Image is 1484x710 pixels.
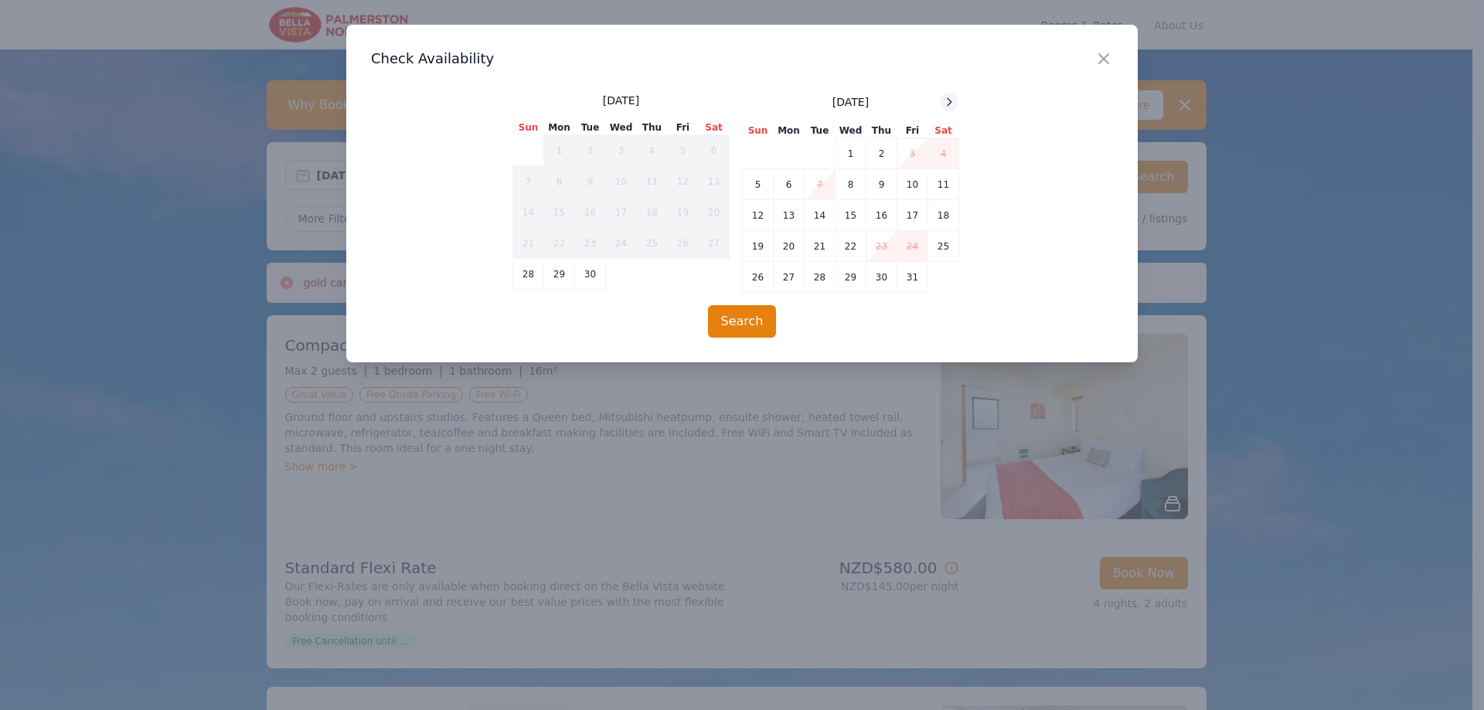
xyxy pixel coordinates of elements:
[836,262,866,293] td: 29
[606,135,637,166] td: 3
[668,166,699,197] td: 12
[699,228,730,259] td: 27
[575,197,606,228] td: 16
[544,228,575,259] td: 22
[774,124,805,138] th: Mon
[606,197,637,228] td: 17
[544,197,575,228] td: 15
[836,124,866,138] th: Wed
[544,259,575,290] td: 29
[836,231,866,262] td: 22
[637,135,668,166] td: 4
[544,121,575,135] th: Mon
[575,259,606,290] td: 30
[897,138,928,169] td: 3
[513,259,544,290] td: 28
[928,200,959,231] td: 18
[836,169,866,200] td: 8
[513,121,544,135] th: Sun
[866,231,897,262] td: 23
[668,121,699,135] th: Fri
[774,231,805,262] td: 20
[897,169,928,200] td: 10
[637,228,668,259] td: 25
[575,166,606,197] td: 9
[805,169,836,200] td: 7
[668,135,699,166] td: 5
[575,135,606,166] td: 2
[606,121,637,135] th: Wed
[774,200,805,231] td: 13
[371,49,1113,68] h3: Check Availability
[928,231,959,262] td: 25
[774,262,805,293] td: 27
[866,138,897,169] td: 2
[544,135,575,166] td: 1
[668,228,699,259] td: 26
[637,166,668,197] td: 11
[603,93,639,108] span: [DATE]
[897,124,928,138] th: Fri
[513,228,544,259] td: 21
[832,94,869,110] span: [DATE]
[897,231,928,262] td: 24
[743,231,774,262] td: 19
[897,200,928,231] td: 17
[928,138,959,169] td: 4
[637,121,668,135] th: Thu
[699,135,730,166] td: 6
[866,262,897,293] td: 30
[699,197,730,228] td: 20
[928,124,959,138] th: Sat
[637,197,668,228] td: 18
[708,305,777,338] button: Search
[743,169,774,200] td: 5
[606,166,637,197] td: 10
[836,138,866,169] td: 1
[668,197,699,228] td: 19
[575,228,606,259] td: 23
[743,200,774,231] td: 12
[699,166,730,197] td: 13
[805,262,836,293] td: 28
[897,262,928,293] td: 31
[743,262,774,293] td: 26
[513,166,544,197] td: 7
[544,166,575,197] td: 8
[606,228,637,259] td: 24
[836,200,866,231] td: 15
[575,121,606,135] th: Tue
[774,169,805,200] td: 6
[743,124,774,138] th: Sun
[805,231,836,262] td: 21
[805,200,836,231] td: 14
[866,169,897,200] td: 9
[866,200,897,231] td: 16
[805,124,836,138] th: Tue
[928,169,959,200] td: 11
[866,124,897,138] th: Thu
[699,121,730,135] th: Sat
[513,197,544,228] td: 14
